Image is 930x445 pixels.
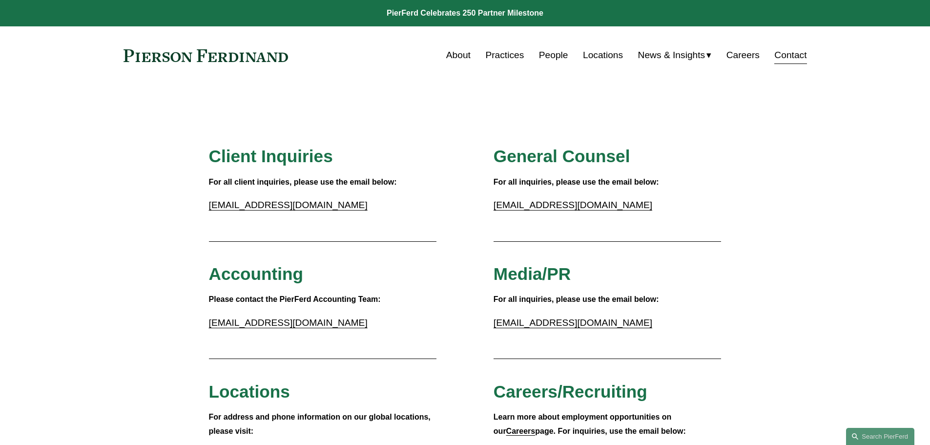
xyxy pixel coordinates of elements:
strong: For address and phone information on our global locations, please visit: [209,413,433,435]
span: Accounting [209,264,304,283]
span: Media/PR [494,264,571,283]
a: [EMAIL_ADDRESS][DOMAIN_NAME] [494,200,652,210]
a: Locations [583,46,623,64]
a: folder dropdown [638,46,712,64]
span: General Counsel [494,147,630,166]
a: Contact [774,46,806,64]
span: Client Inquiries [209,147,333,166]
strong: page. For inquiries, use the email below: [535,427,686,435]
strong: For all inquiries, please use the email below: [494,295,659,303]
a: Practices [485,46,524,64]
a: [EMAIL_ADDRESS][DOMAIN_NAME] [494,318,652,328]
span: News & Insights [638,47,705,64]
strong: Please contact the PierFerd Accounting Team: [209,295,381,303]
strong: Learn more about employment opportunities on our [494,413,674,435]
a: Search this site [846,428,914,445]
span: Locations [209,382,290,401]
a: About [446,46,471,64]
strong: For all client inquiries, please use the email below: [209,178,397,186]
strong: For all inquiries, please use the email below: [494,178,659,186]
a: [EMAIL_ADDRESS][DOMAIN_NAME] [209,318,368,328]
a: People [539,46,568,64]
span: Careers/Recruiting [494,382,647,401]
a: Careers [726,46,760,64]
a: Careers [506,427,536,435]
a: [EMAIL_ADDRESS][DOMAIN_NAME] [209,200,368,210]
